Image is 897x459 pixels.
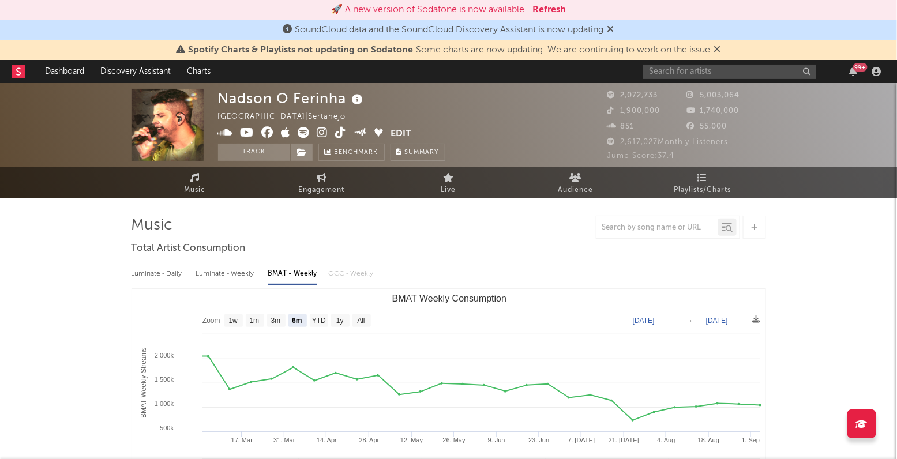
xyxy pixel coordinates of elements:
[218,144,290,161] button: Track
[607,123,635,130] span: 851
[357,317,365,325] text: All
[249,317,259,325] text: 1m
[657,437,675,443] text: 4. Aug
[92,60,179,83] a: Discovery Assistant
[295,25,604,35] span: SoundCloud data and the SoundCloud Discovery Assistant is now updating
[532,3,566,17] button: Refresh
[160,424,174,431] text: 500k
[674,183,731,197] span: Playlists/Charts
[686,92,740,99] span: 5,003,064
[487,437,505,443] text: 9. Jun
[639,167,766,198] a: Playlists/Charts
[335,146,378,160] span: Benchmark
[391,144,445,161] button: Summary
[850,67,858,76] button: 99+
[202,317,220,325] text: Zoom
[271,317,280,325] text: 3m
[132,264,185,284] div: Luminate - Daily
[331,3,527,17] div: 🚀 A new version of Sodatone is now available.
[317,437,337,443] text: 14. Apr
[405,149,439,156] span: Summary
[528,437,549,443] text: 23. Jun
[558,183,593,197] span: Audience
[273,437,295,443] text: 31. Mar
[686,123,727,130] span: 55,000
[154,400,174,407] text: 1 000k
[218,89,366,108] div: Nadson O Ferinha
[179,60,219,83] a: Charts
[706,317,728,325] text: [DATE]
[441,183,456,197] span: Live
[311,317,325,325] text: YTD
[231,437,253,443] text: 17. Mar
[292,317,302,325] text: 6m
[299,183,345,197] span: Engagement
[741,437,760,443] text: 1. Sep
[154,376,174,383] text: 1 500k
[643,65,816,79] input: Search for artists
[633,317,655,325] text: [DATE]
[189,46,414,55] span: Spotify Charts & Playlists not updating on Sodatone
[607,92,658,99] span: 2,072,733
[686,107,739,115] span: 1,740,000
[132,242,246,255] span: Total Artist Consumption
[228,317,238,325] text: 1w
[132,167,258,198] a: Music
[37,60,92,83] a: Dashboard
[359,437,379,443] text: 28. Apr
[268,264,317,284] div: BMAT - Weekly
[607,152,675,160] span: Jump Score: 37.4
[184,183,205,197] span: Music
[697,437,719,443] text: 18. Aug
[196,264,257,284] div: Luminate - Weekly
[336,317,344,325] text: 1y
[385,167,512,198] a: Live
[512,167,639,198] a: Audience
[607,107,660,115] span: 1,900,000
[853,63,868,72] div: 99 +
[609,437,639,443] text: 21. [DATE]
[568,437,595,443] text: 7. [DATE]
[596,223,718,232] input: Search by song name or URL
[392,294,506,303] text: BMAT Weekly Consumption
[391,127,411,141] button: Edit
[218,110,359,124] div: [GEOGRAPHIC_DATA] | Sertanejo
[686,317,693,325] text: →
[607,138,729,146] span: 2,617,027 Monthly Listeners
[154,352,174,359] text: 2 000k
[607,25,614,35] span: Dismiss
[442,437,466,443] text: 26. May
[714,46,721,55] span: Dismiss
[258,167,385,198] a: Engagement
[189,46,711,55] span: : Some charts are now updating. We are continuing to work on the issue
[400,437,423,443] text: 12. May
[318,144,385,161] a: Benchmark
[140,348,148,419] text: BMAT Weekly Streams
